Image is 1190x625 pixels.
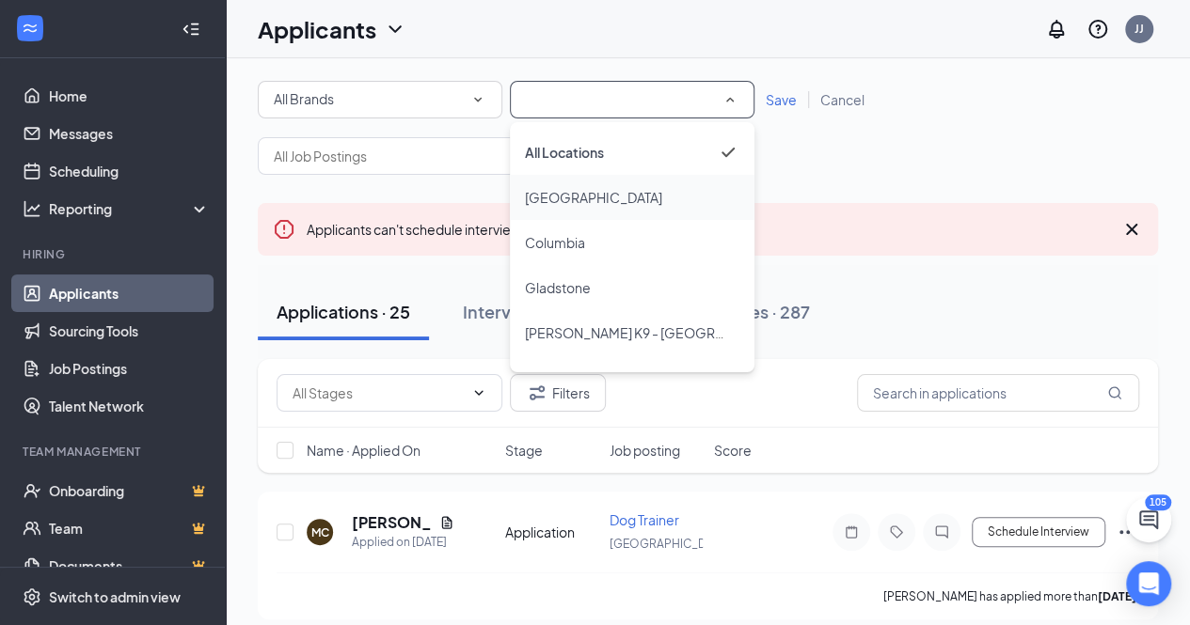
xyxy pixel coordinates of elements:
[1145,494,1171,510] div: 105
[182,20,200,39] svg: Collapse
[307,441,420,460] span: Name · Applied On
[463,300,586,323] div: Interviews · 153
[717,141,739,164] svg: Checkmark
[510,374,606,412] button: Filter Filters
[49,77,210,115] a: Home
[274,90,334,107] span: All Brands
[766,91,797,108] span: Save
[49,587,181,606] div: Switch to admin view
[274,146,501,166] input: All Job Postings
[49,547,210,585] a: DocumentsCrown
[49,274,210,312] a: Applicants
[21,19,40,38] svg: WorkstreamLogo
[1134,21,1144,37] div: JJ
[1107,385,1122,400] svg: MagnifyingGlass
[23,246,206,262] div: Hiring
[311,524,329,540] div: MC
[820,91,865,108] span: Cancel
[510,355,754,400] li: Lake Forest
[23,199,41,218] svg: Analysis
[49,387,210,425] a: Talent Network
[1087,18,1109,40] svg: QuestionInfo
[1120,218,1143,241] svg: Cross
[277,300,410,323] div: Applications · 25
[49,199,211,218] div: Reporting
[1045,18,1068,40] svg: Notifications
[525,279,591,296] span: Gladstone
[1098,589,1136,603] b: [DATE]
[883,588,1139,604] p: [PERSON_NAME] has applied more than .
[23,587,41,606] svg: Settings
[352,533,454,552] div: Applied on [DATE]
[49,350,210,387] a: Job Postings
[505,441,543,460] span: Stage
[510,310,754,355] li: Kamp K9 - Long Grove, IL
[505,523,598,541] div: Application
[525,189,662,206] span: Bark N Park
[352,512,432,533] h5: [PERSON_NAME]
[307,221,683,238] span: Applicants can't schedule interviews.
[525,234,585,251] span: Columbia
[49,152,210,190] a: Scheduling
[23,444,206,460] div: Team Management
[610,537,729,551] span: [GEOGRAPHIC_DATA]
[610,511,679,528] span: Dog Trainer
[274,88,486,111] div: All Brands
[469,91,486,108] svg: SmallChevronDown
[510,130,754,175] li: All Locations
[1126,561,1171,606] div: Open Intercom Messenger
[1117,521,1139,543] svg: Ellipses
[857,374,1139,412] input: Search in applications
[510,220,754,265] li: Columbia
[1126,497,1171,542] button: ChatActive
[526,382,548,404] svg: Filter
[930,524,953,539] svg: ChatInactive
[439,515,454,530] svg: Document
[49,115,210,152] a: Messages
[610,441,680,460] span: Job posting
[972,517,1105,547] button: Schedule Interview
[714,441,752,460] span: Score
[525,324,941,341] span: Kamp K9 - Long Grove, IL
[722,91,738,108] svg: SmallChevronUp
[258,13,376,45] h1: Applicants
[471,385,486,400] svg: ChevronDown
[293,383,464,403] input: All Stages
[1137,508,1160,531] svg: ChatActive
[49,312,210,350] a: Sourcing Tools
[384,18,406,40] svg: ChevronDown
[885,524,908,539] svg: Tag
[510,175,754,220] li: Bark N Park
[840,524,863,539] svg: Note
[509,148,524,164] svg: ChevronDown
[510,265,754,310] li: Gladstone
[49,472,210,509] a: OnboardingCrown
[49,509,210,547] a: TeamCrown
[525,144,604,161] span: All Locations
[273,218,295,241] svg: Error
